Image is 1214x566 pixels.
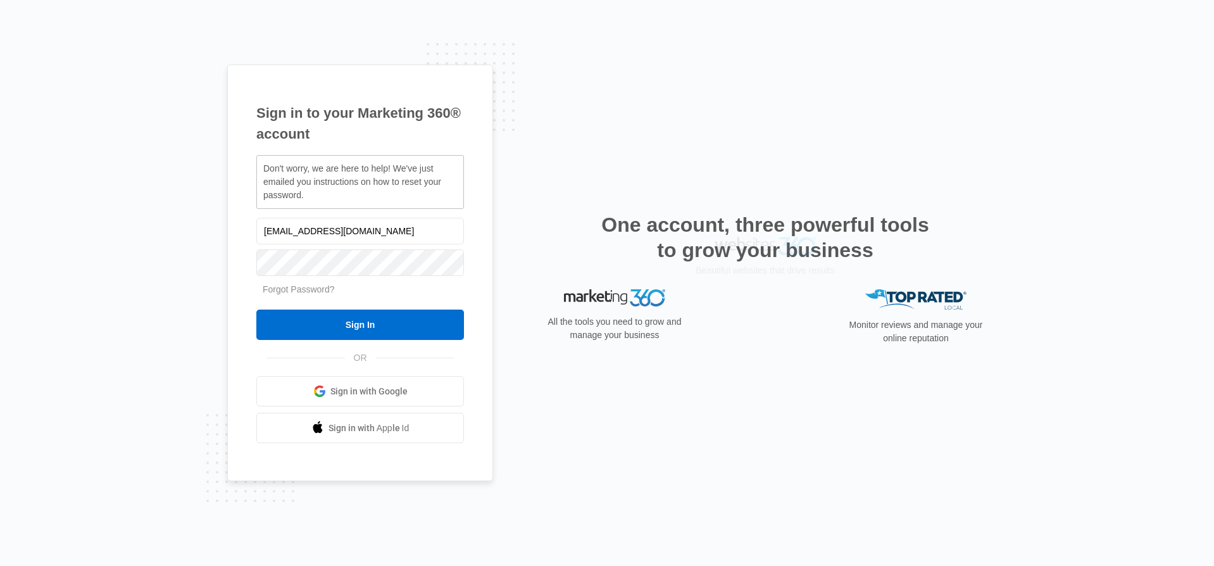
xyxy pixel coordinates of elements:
[865,289,967,310] img: Top Rated Local
[256,103,464,144] h1: Sign in to your Marketing 360® account
[845,318,987,345] p: Monitor reviews and manage your online reputation
[694,317,836,330] p: Beautiful websites that drive results
[263,163,441,200] span: Don't worry, we are here to help! We've just emailed you instructions on how to reset your password.
[329,422,410,435] span: Sign in with Apple Id
[564,289,665,307] img: Marketing 360
[256,310,464,340] input: Sign In
[256,413,464,443] a: Sign in with Apple Id
[345,351,376,365] span: OR
[715,289,816,308] img: Websites 360
[256,218,464,244] input: Email
[263,284,335,294] a: Forgot Password?
[256,376,464,406] a: Sign in with Google
[544,315,685,342] p: All the tools you need to grow and manage your business
[598,212,933,263] h2: One account, three powerful tools to grow your business
[330,385,408,398] span: Sign in with Google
